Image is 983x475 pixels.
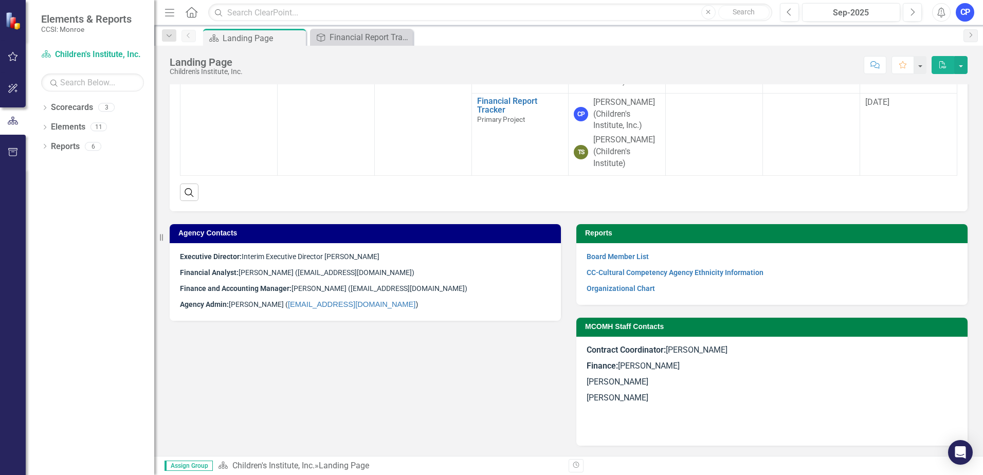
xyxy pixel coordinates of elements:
span: [DATE] [865,97,889,107]
div: Landing Page [170,57,243,68]
a: Elements [51,121,85,133]
button: Search [718,5,770,20]
div: CP [574,107,588,121]
h3: MCOMH Staff Contacts [585,323,962,331]
div: [PERSON_NAME] (Children's Institute, Inc.) [593,97,660,132]
div: Landing Page [223,32,303,45]
strong: Finance: [587,361,618,371]
div: 11 [90,123,107,132]
span: Primary Project [477,115,525,123]
div: 3 [98,103,115,112]
a: Children's Institute, Inc. [232,461,315,470]
strong: Finance and Accounting Manager: [180,284,292,293]
a: Financial Report Tracker [477,97,563,115]
a: Organizational Chart [587,284,655,293]
td: Double-Click to Edit [666,93,763,175]
a: Financial Report Tracker [313,31,410,44]
strong: Financial Analyst: [180,268,239,277]
input: Search ClearPoint... [208,4,772,22]
span: ) [288,300,418,308]
div: TS [574,145,588,159]
td: Double-Click to Edit Right Click for Context Menu [471,93,569,175]
span: Search [733,8,755,16]
strong: Agency Admin: [180,300,229,308]
span: [PERSON_NAME] ( [180,300,418,308]
a: Children's Institute, Inc. [41,49,144,61]
div: Landing Page [319,461,369,470]
a: [EMAIL_ADDRESS][DOMAIN_NAME] [288,300,415,308]
div: Financial Report Tracker [330,31,410,44]
span: Assign Group [165,461,213,471]
span: [PERSON_NAME] ([EMAIL_ADDRESS][DOMAIN_NAME]) [180,268,414,277]
strong: Contract Coordinator: [587,345,666,355]
h3: Reports [585,229,962,237]
span: [PERSON_NAME] ([EMAIL_ADDRESS][DOMAIN_NAME]) [180,284,467,293]
div: » [218,460,546,472]
h3: Agency Contacts [178,229,556,237]
p: [PERSON_NAME] [587,358,957,374]
td: Double-Click to Edit [763,93,860,175]
span: [PERSON_NAME] [587,345,727,355]
div: Open Intercom Messenger [948,440,973,465]
p: [PERSON_NAME] [587,374,957,390]
button: CP [956,3,974,22]
div: 6 [85,142,101,151]
div: Sep-2025 [806,7,897,19]
a: Board Member List [587,252,649,261]
img: ClearPoint Strategy [5,12,23,30]
span: Elements & Reports [41,13,132,25]
span: Interim Executive Director [PERSON_NAME] [180,252,379,261]
input: Search Below... [41,74,144,92]
strong: Executive Director: [180,252,242,261]
div: [PERSON_NAME] (Children's Institute) [593,134,660,170]
a: CC-Cultural Competency Agency Ethnicity Information [587,268,763,277]
button: Sep-2025 [802,3,900,22]
p: [PERSON_NAME] [587,390,957,406]
small: CCSI: Monroe [41,25,132,33]
a: Scorecards [51,102,93,114]
div: Children's Institute, Inc. [170,68,243,76]
a: Reports [51,141,80,153]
